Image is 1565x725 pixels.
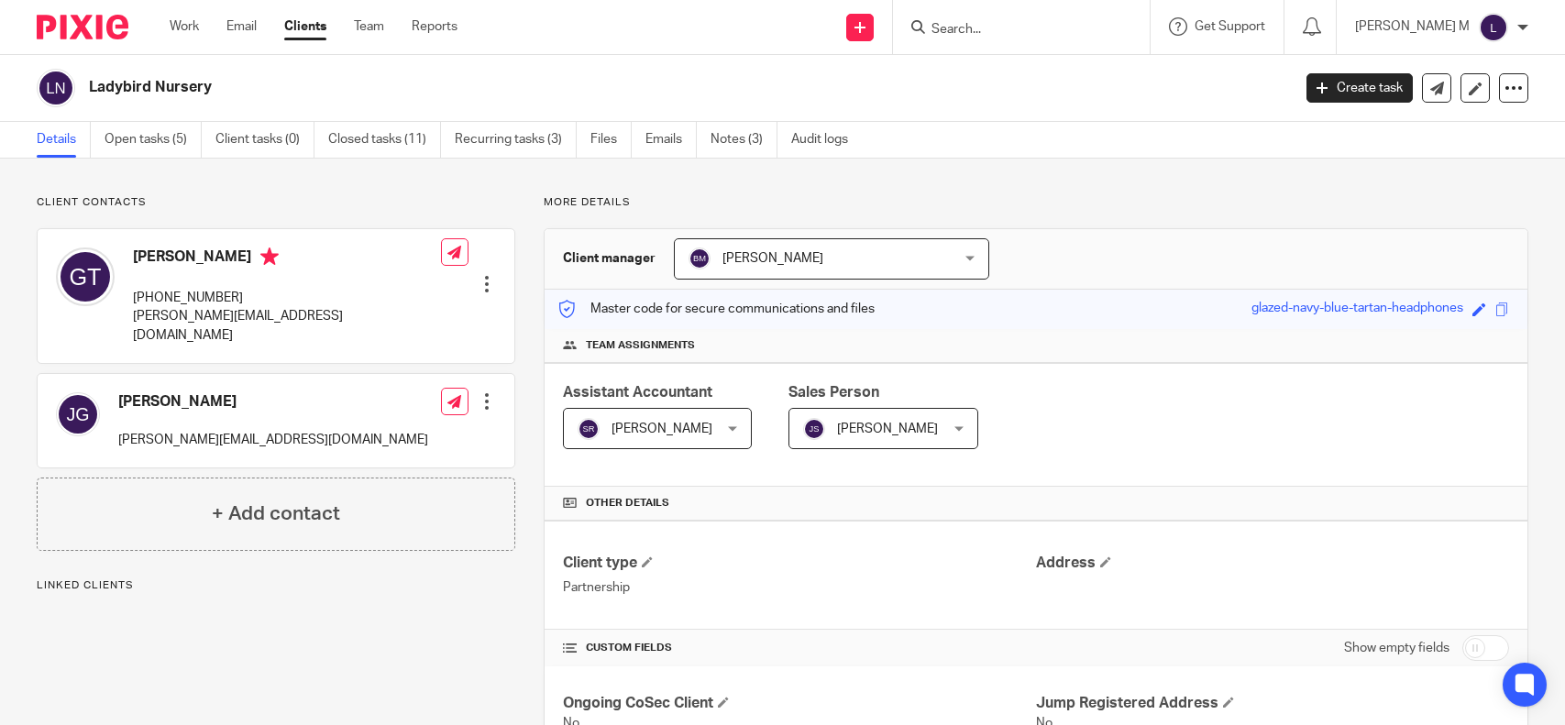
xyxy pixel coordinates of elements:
[133,307,441,345] p: [PERSON_NAME][EMAIL_ADDRESS][DOMAIN_NAME]
[226,17,257,36] a: Email
[354,17,384,36] a: Team
[722,252,823,265] span: [PERSON_NAME]
[590,122,632,158] a: Files
[1306,73,1413,103] a: Create task
[803,418,825,440] img: svg%3E
[56,392,100,436] img: svg%3E
[578,418,600,440] img: svg%3E
[215,122,314,158] a: Client tasks (0)
[837,423,938,435] span: [PERSON_NAME]
[1251,299,1463,320] div: glazed-navy-blue-tartan-headphones
[56,247,115,306] img: svg%3E
[37,69,75,107] img: svg%3E
[105,122,202,158] a: Open tasks (5)
[563,694,1036,713] h4: Ongoing CoSec Client
[563,578,1036,597] p: Partnership
[612,423,712,435] span: [PERSON_NAME]
[558,300,875,318] p: Master code for secure communications and files
[328,122,441,158] a: Closed tasks (11)
[118,392,428,412] h4: [PERSON_NAME]
[284,17,326,36] a: Clients
[133,247,441,270] h4: [PERSON_NAME]
[563,249,656,268] h3: Client manager
[37,195,515,210] p: Client contacts
[170,17,199,36] a: Work
[1355,17,1470,36] p: [PERSON_NAME] M
[89,78,1041,97] h2: Ladybird Nursery
[455,122,577,158] a: Recurring tasks (3)
[791,122,862,158] a: Audit logs
[37,122,91,158] a: Details
[563,554,1036,573] h4: Client type
[133,289,441,307] p: [PHONE_NUMBER]
[1036,694,1509,713] h4: Jump Registered Address
[118,431,428,449] p: [PERSON_NAME][EMAIL_ADDRESS][DOMAIN_NAME]
[412,17,457,36] a: Reports
[586,496,669,511] span: Other details
[212,500,340,528] h4: + Add contact
[37,578,515,593] p: Linked clients
[689,247,711,269] img: svg%3E
[1036,554,1509,573] h4: Address
[1195,20,1265,33] span: Get Support
[37,15,128,39] img: Pixie
[586,338,695,353] span: Team assignments
[788,385,879,400] span: Sales Person
[930,22,1095,38] input: Search
[563,641,1036,655] h4: CUSTOM FIELDS
[260,247,279,266] i: Primary
[1344,639,1449,657] label: Show empty fields
[645,122,697,158] a: Emails
[544,195,1528,210] p: More details
[711,122,777,158] a: Notes (3)
[563,385,712,400] span: Assistant Accountant
[1479,13,1508,42] img: svg%3E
